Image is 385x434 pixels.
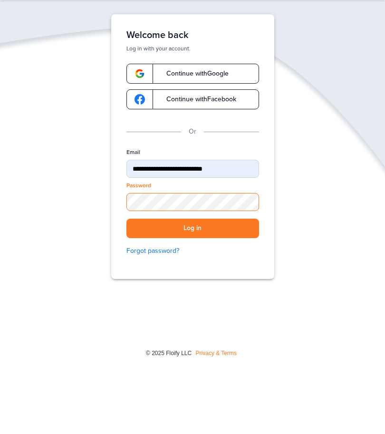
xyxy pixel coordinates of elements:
span: Continue with Google [157,70,229,77]
label: Email [126,148,140,156]
span: © 2025 Floify LLC [146,350,192,357]
a: Forgot password? [126,246,259,256]
p: Or [189,126,196,137]
label: Password [126,182,151,190]
a: google-logoContinue withFacebook [126,89,259,109]
input: Password [126,193,259,211]
a: google-logoContinue withGoogle [126,64,259,84]
p: Log in with your account. [126,45,259,52]
img: google-logo [135,68,145,79]
button: Log in [126,219,259,238]
a: Privacy & Terms [196,350,237,357]
img: google-logo [135,94,145,105]
input: Email [126,160,259,178]
h1: Welcome back [126,29,259,41]
span: Continue with Facebook [157,96,236,103]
